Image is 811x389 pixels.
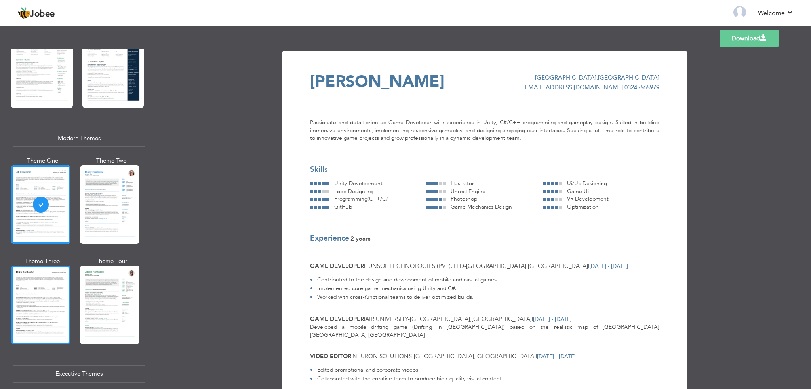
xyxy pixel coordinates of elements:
[13,157,72,165] div: Theme One
[310,323,659,339] div: Developed a mobile drifting game (Drifting In [GEOGRAPHIC_DATA]) based on the realistic map of [G...
[567,180,607,187] span: Ui/Ux Designing
[349,235,350,243] span: |
[30,10,55,19] span: Jobee
[82,157,141,165] div: Theme Two
[18,7,30,19] img: jobee.io
[334,188,373,195] span: Logo Designing
[533,315,572,323] span: [DATE] - [DATE]
[567,203,599,211] span: Optimization
[528,262,588,270] span: [GEOGRAPHIC_DATA]
[364,262,365,270] span: |
[596,74,598,82] span: ,
[317,293,498,302] p: Worked with cross-functional teams to deliver optimized builds.
[588,262,589,270] span: |
[364,315,365,323] span: |
[472,315,532,323] span: [GEOGRAPHIC_DATA]
[310,315,364,323] span: Game Developer
[13,257,72,266] div: Theme Three
[451,180,474,187] span: Illustrator
[13,130,145,147] div: Modern Themes
[523,83,623,91] span: [EMAIL_ADDRESS][DOMAIN_NAME]
[350,235,371,243] span: 2 Years
[310,110,659,151] div: Passionate and detail-oriented Game Developer with experience in Unity, C#/C++ programming and ga...
[733,6,746,19] img: Profile Img
[567,188,589,195] span: Game Ui
[310,374,503,383] li: Collaborated with the creative team to produce high-quality visual content.
[624,83,659,91] span: 03245565979
[451,203,512,211] span: Game Mechanics Design
[408,315,410,323] span: -
[537,353,576,360] span: [DATE] - [DATE]
[623,83,624,91] span: |
[82,257,141,266] div: Theme Four
[334,195,391,203] span: Programming(C++/C#)
[474,352,476,360] span: ,
[535,74,659,82] span: [GEOGRAPHIC_DATA] [GEOGRAPHIC_DATA]
[414,352,474,360] span: [GEOGRAPHIC_DATA]
[310,70,444,93] span: [PERSON_NAME]
[470,315,472,323] span: ,
[464,262,466,270] span: -
[310,164,659,175] div: Skills
[720,30,779,47] a: Download
[365,262,464,270] span: Funsol Technologies (Pvt). Ltd
[334,203,352,211] span: GitHub
[412,352,414,360] span: -
[334,180,383,187] span: Unity Development
[18,7,55,19] a: Jobee
[567,195,609,203] span: VR Development
[410,315,470,323] span: [GEOGRAPHIC_DATA]
[589,262,628,270] span: [DATE] - [DATE]
[352,352,412,360] span: Neuron Solutions
[310,366,503,374] li: Edited promotional and corporate videos.
[536,352,537,360] span: |
[317,275,498,284] p: Contributed to the design and development of mobile and casual games.
[526,262,528,270] span: ,
[532,315,533,323] span: |
[13,365,145,382] div: Executive Themes
[317,284,498,293] p: Implemented core game mechanics using Unity and C#.
[476,352,536,360] span: [GEOGRAPHIC_DATA]
[310,233,349,243] span: Experience
[310,352,351,360] span: Video Editor
[310,262,364,270] span: Game Developer
[351,352,352,360] span: |
[451,195,477,203] span: Photoshop
[451,188,485,195] span: Unreal Engine
[365,315,408,323] span: Air University
[758,8,793,18] a: Welcome
[466,262,526,270] span: [GEOGRAPHIC_DATA]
